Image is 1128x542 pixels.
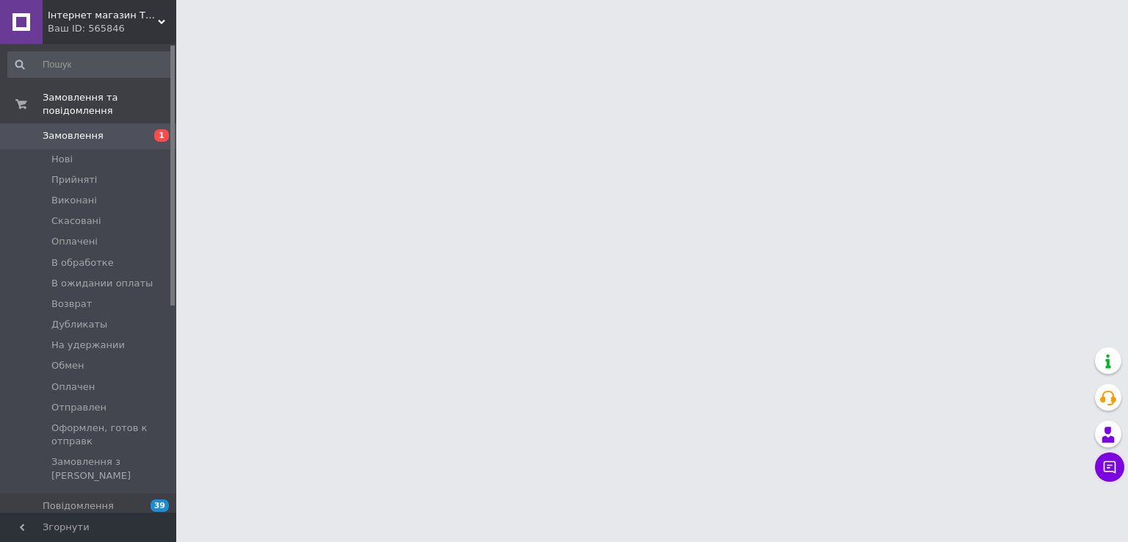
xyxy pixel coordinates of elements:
span: Обмен [51,359,84,372]
span: Замовлення з [PERSON_NAME] [51,455,172,482]
span: Виконані [51,194,97,207]
span: Скасовані [51,214,101,228]
span: Замовлення [43,129,104,142]
span: Прийняті [51,173,97,187]
span: 1 [154,129,169,142]
span: В ожидании оплаты [51,277,153,290]
span: Отправлен [51,401,106,414]
span: Оформлен, готов к отправк [51,422,172,448]
div: Ваш ID: 565846 [48,22,176,35]
span: Інтернет магазин Товарофф [48,9,158,22]
span: Оплачені [51,235,98,248]
span: Оплачен [51,380,95,394]
span: На удержании [51,339,125,352]
span: 39 [151,499,169,512]
button: Чат з покупцем [1095,452,1124,482]
span: В обработке [51,256,114,270]
span: Возврат [51,297,92,311]
span: Дубликаты [51,318,107,331]
span: Повідомлення [43,499,114,513]
input: Пошук [7,51,173,78]
span: Нові [51,153,73,166]
span: Замовлення та повідомлення [43,91,176,118]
